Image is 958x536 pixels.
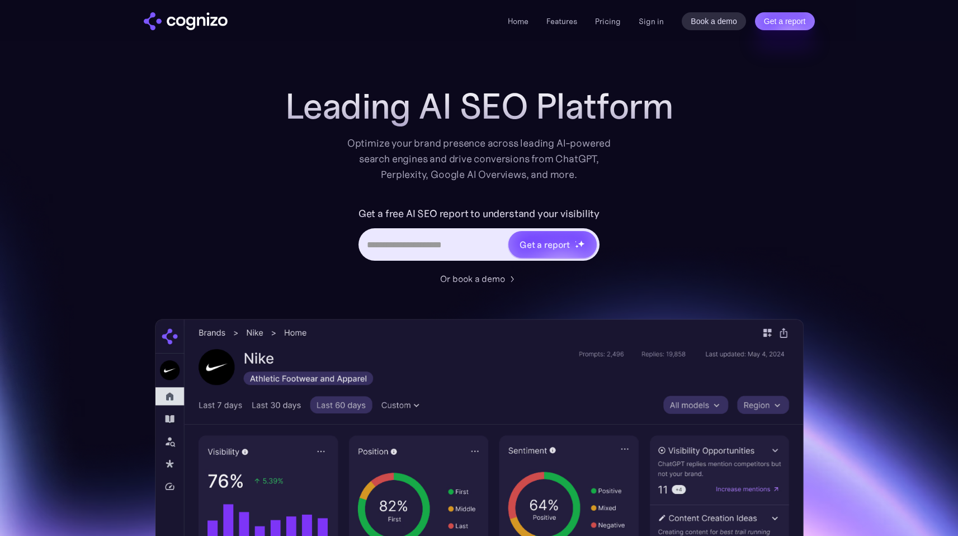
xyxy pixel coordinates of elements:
[520,238,570,251] div: Get a report
[508,16,528,26] a: Home
[440,272,518,285] a: Or book a demo
[342,135,617,182] div: Optimize your brand presence across leading AI-powered search engines and drive conversions from ...
[575,241,577,242] img: star
[682,12,746,30] a: Book a demo
[575,245,579,248] img: star
[578,240,585,247] img: star
[546,16,577,26] a: Features
[755,12,815,30] a: Get a report
[144,12,228,30] a: home
[440,272,505,285] div: Or book a demo
[285,86,673,126] h1: Leading AI SEO Platform
[358,205,600,223] label: Get a free AI SEO report to understand your visibility
[595,16,621,26] a: Pricing
[507,230,598,259] a: Get a reportstarstarstar
[144,12,228,30] img: cognizo logo
[358,205,600,266] form: Hero URL Input Form
[639,15,664,28] a: Sign in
